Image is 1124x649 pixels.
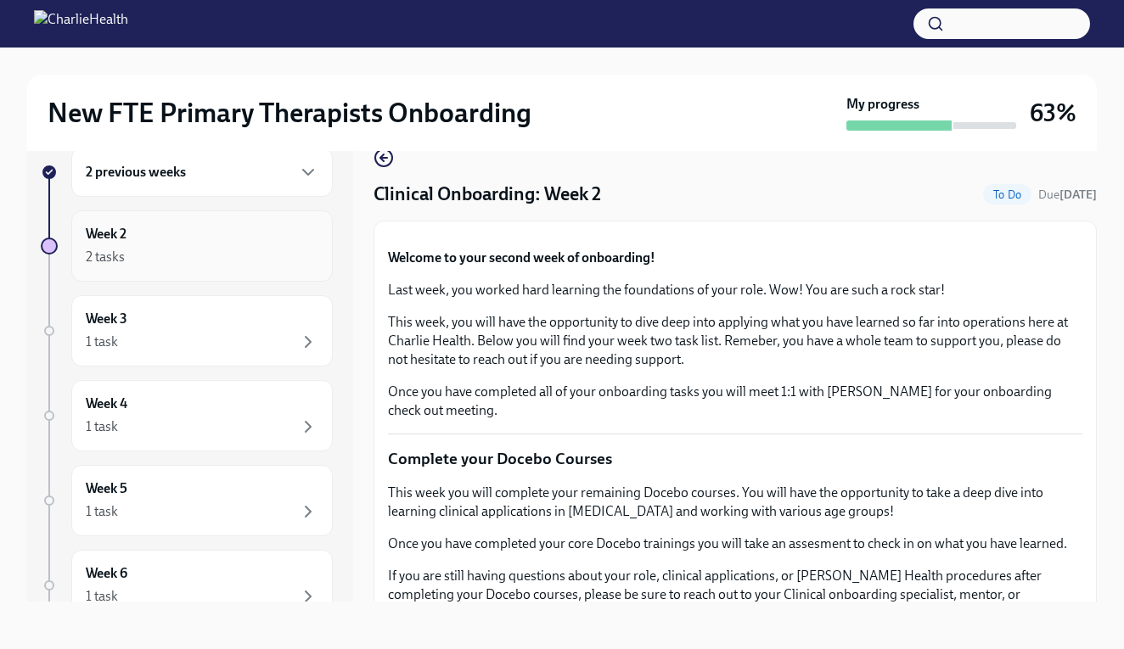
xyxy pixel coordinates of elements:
[86,394,127,413] h6: Week 4
[86,310,127,328] h6: Week 3
[1038,187,1097,202] span: Due
[388,383,1082,420] p: Once you have completed all of your onboarding tasks you will meet 1:1 with [PERSON_NAME] for you...
[388,249,655,266] strong: Welcome to your second week of onboarding!
[374,182,601,207] h4: Clinical Onboarding: Week 2
[846,95,919,114] strong: My progress
[86,163,186,182] h6: 2 previous weeks
[388,534,1082,553] p: Once you have completed your core Docebo trainings you will take an assesment to check in on what...
[388,281,1082,299] p: Last week, you worked hard learning the foundations of your role. Wow! You are such a rock star!
[41,550,333,621] a: Week 61 task
[86,248,125,266] div: 2 tasks
[86,587,118,606] div: 1 task
[41,380,333,451] a: Week 41 task
[86,225,126,243] h6: Week 2
[86,333,118,351] div: 1 task
[983,188,1031,201] span: To Do
[1038,187,1097,203] span: August 30th, 2025 10:00
[41,295,333,366] a: Week 31 task
[34,10,128,37] img: CharlieHealth
[388,567,1082,623] p: If you are still having questions about your role, clinical applications, or [PERSON_NAME] Health...
[388,313,1082,369] p: This week, you will have the opportunity to dive deep into applying what you have learned so far ...
[86,417,118,436] div: 1 task
[86,502,118,521] div: 1 task
[48,96,531,130] h2: New FTE Primary Therapists Onboarding
[41,465,333,536] a: Week 51 task
[86,564,127,583] h6: Week 6
[86,479,127,498] h6: Week 5
[388,484,1082,521] p: This week you will complete your remaining Docebo courses. You will have the opportunity to take ...
[71,148,333,197] div: 2 previous weeks
[1059,187,1097,202] strong: [DATE]
[41,210,333,282] a: Week 22 tasks
[1030,98,1076,128] h3: 63%
[388,448,1082,470] p: Complete your Docebo Courses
